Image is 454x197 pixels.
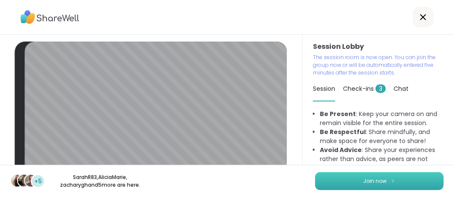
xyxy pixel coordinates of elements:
[320,146,362,154] b: Avoid Advice
[11,175,23,187] img: SarahR83
[320,110,356,118] b: Be Present
[315,172,444,190] button: Join now
[52,173,148,189] p: SarahR83 , AliciaMarie , zacharygh and 5 more are here.
[34,177,42,186] span: +5
[320,128,444,146] li: : Share mindfully, and make space for everyone to share!
[18,175,30,187] img: AliciaMarie
[25,175,37,187] img: zacharygh
[313,54,436,77] p: The session room is now open. You can join the group now or will be automatically entered five mi...
[313,42,444,52] h3: Session Lobby
[313,84,335,93] span: Session
[320,146,444,173] li: : Share your experiences rather than advice, as peers are not mental health professionals.
[394,84,409,93] span: Chat
[320,128,366,136] b: Be Respectful
[21,7,79,27] img: ShareWell Logo
[343,84,386,93] span: Check-ins
[364,177,387,185] span: Join now
[391,179,396,183] img: ShareWell Logomark
[376,84,386,93] span: 3
[320,110,444,128] li: : Keep your camera on and remain visible for the entire session.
